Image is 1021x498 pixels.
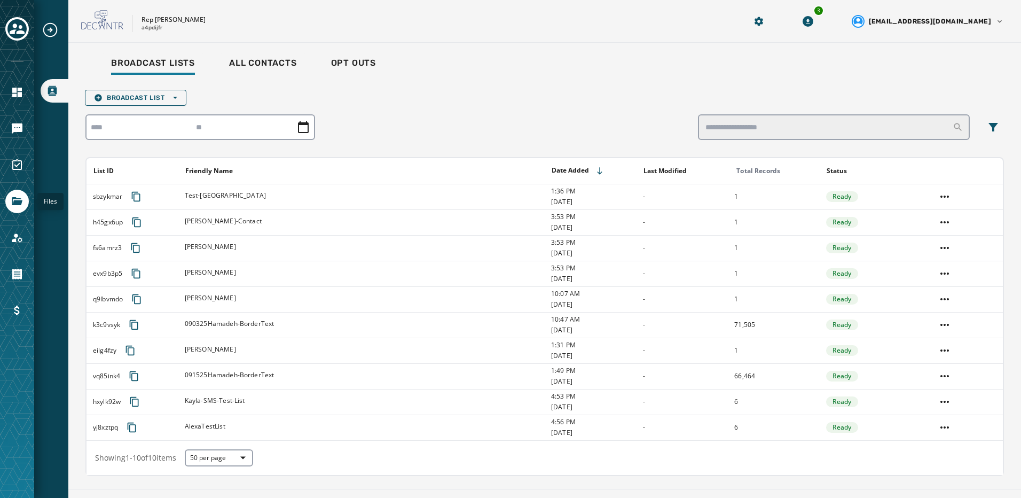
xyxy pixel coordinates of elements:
div: eilg4fzy [93,341,178,360]
button: Copy text to clipboard [124,315,144,334]
span: [PERSON_NAME] [185,243,236,251]
div: k3c9vsyk [93,315,178,334]
span: 4:56 PM [551,418,636,426]
span: AlexaTestList [185,422,225,431]
a: Navigate to Messaging [5,117,29,141]
div: fs6amrz3 [93,238,178,258]
span: [DATE] [551,326,636,334]
div: 3 [813,5,824,16]
button: Copy text to clipboard [126,238,145,258]
span: [DATE] [551,352,636,360]
span: Ready [832,244,852,252]
td: 1 [728,235,820,261]
span: Ready [832,269,852,278]
div: evx9b3p5 [93,264,178,283]
p: Rep [PERSON_NAME] [142,15,206,24]
span: [EMAIL_ADDRESS][DOMAIN_NAME] [869,17,991,26]
button: Sort by [object Object] [547,162,608,180]
button: Sort by [object Object] [181,162,237,180]
a: Navigate to Broadcast Lists [41,79,68,103]
span: 1:36 PM [551,187,636,196]
div: hxylk92w [93,392,178,411]
td: - [637,209,728,235]
td: 66,464 [728,363,820,389]
span: Ready [832,295,852,304]
td: - [637,312,728,338]
button: Manage global settings [749,12,768,31]
a: Navigate to Surveys [5,153,29,177]
div: sbzykmar [93,187,178,206]
span: 090325Hamadeh-BorderText [185,320,274,328]
td: 1 [728,286,820,312]
span: 4:53 PM [551,392,636,401]
td: - [637,338,728,363]
span: Ready [832,321,852,329]
td: - [637,389,728,415]
div: h45gx6up [93,213,178,232]
button: User settings [847,11,1008,32]
span: Test-[GEOGRAPHIC_DATA] [185,191,266,200]
span: Broadcast List [94,94,177,102]
button: Expand sub nav menu [42,21,67,38]
button: Filters menu [983,116,1004,138]
span: Opt Outs [331,58,376,68]
span: Ready [832,346,852,355]
p: a4pdijfr [142,24,162,32]
span: 50 per page [190,454,248,462]
span: 10:07 AM [551,290,636,298]
div: Total Records [736,167,819,175]
span: [PERSON_NAME] [185,345,236,354]
span: [DATE] [551,403,636,411]
span: Kayla-SMS-Test-List [185,396,245,405]
span: 3:53 PM [551,213,636,221]
span: [DATE] [551,198,636,206]
a: Navigate to Orders [5,262,29,286]
span: [PERSON_NAME] [185,294,236,302]
div: q9lbvmdo [93,290,178,309]
button: Sort by [object Object] [639,162,691,180]
td: - [637,415,728,440]
span: 3:53 PM [551,238,636,247]
td: 1 [728,261,820,286]
button: Copy text to clipboard [127,290,146,309]
td: - [637,261,728,286]
span: 10:47 AM [551,315,636,324]
span: 1:31 PM [551,341,636,349]
td: 1 [728,184,820,209]
span: All Contacts [229,58,297,68]
a: Broadcast Lists [103,52,203,77]
span: Ready [832,423,852,432]
span: Ready [832,218,852,227]
button: Sort by [object Object] [822,162,851,180]
a: Navigate to Files [5,190,29,213]
button: Broadcast List [85,90,186,106]
td: - [637,235,728,261]
button: Copy text to clipboard [122,418,142,437]
span: Ready [832,192,852,201]
button: Copy text to clipboard [127,213,146,232]
span: [PERSON_NAME] [185,268,236,277]
div: yj8xztpq [93,418,178,437]
a: Navigate to Account [5,226,29,250]
button: Copy text to clipboard [127,264,146,283]
span: [DATE] [551,377,636,386]
td: 71,505 [728,312,820,338]
button: Copy text to clipboard [124,367,144,386]
td: - [637,184,728,209]
div: vq85ink4 [93,367,178,386]
td: 6 [728,389,820,415]
button: Sort by [object Object] [89,162,118,180]
a: All Contacts [221,52,305,77]
button: 50 per page [185,449,253,466]
span: [DATE] [551,429,636,437]
td: - [637,363,728,389]
span: [DATE] [551,223,636,232]
button: Download Menu [798,12,818,31]
span: Ready [832,372,852,380]
span: 1:49 PM [551,367,636,375]
td: 1 [728,338,820,363]
button: Copy text to clipboard [121,341,140,360]
span: [PERSON_NAME]-Contact [185,217,262,225]
button: Toggle account select drawer [5,17,29,41]
button: Copy text to clipboard [127,187,146,206]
